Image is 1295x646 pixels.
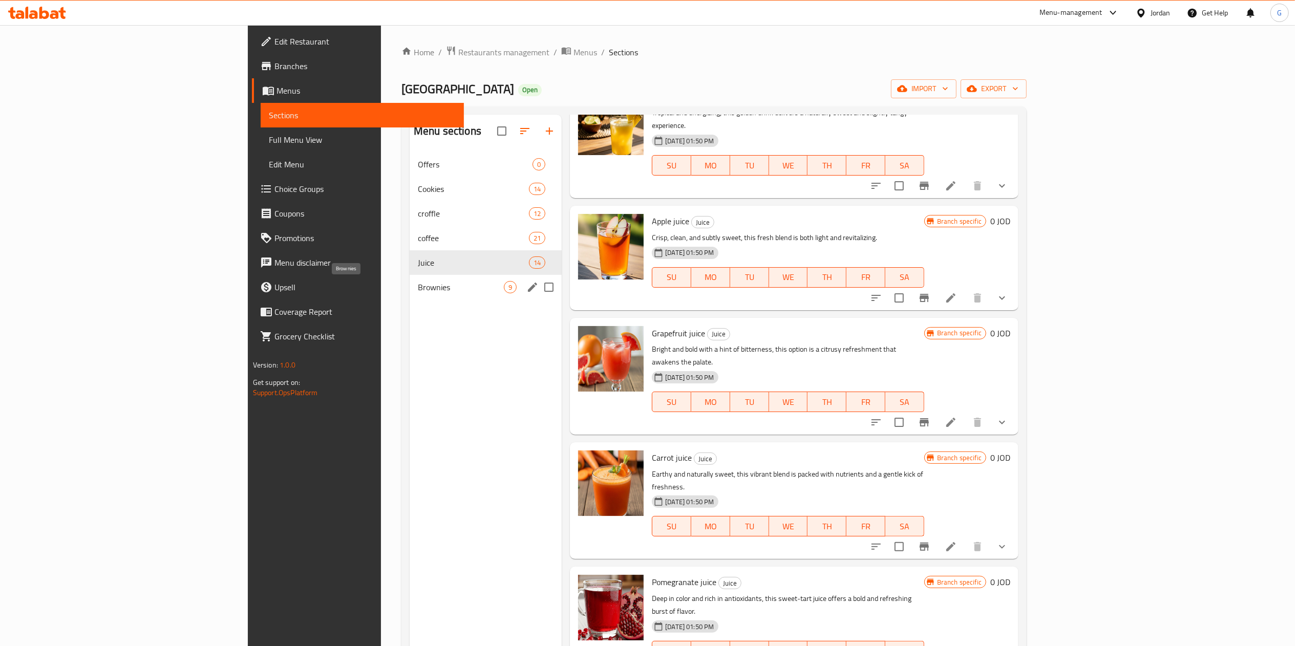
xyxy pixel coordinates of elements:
[504,281,517,293] div: items
[533,158,545,170] div: items
[253,386,318,399] a: Support.OpsPlatform
[808,516,846,536] button: TH
[529,258,545,268] span: 14
[401,46,1027,59] nav: breadcrumb
[274,183,456,195] span: Choice Groups
[410,152,562,177] div: Offers0
[554,46,557,58] li: /
[730,392,769,412] button: TU
[280,358,295,372] span: 1.0.0
[769,516,808,536] button: WE
[996,541,1008,553] svg: Show Choices
[661,373,718,382] span: [DATE] 01:50 PM
[652,343,924,369] p: Bright and bold with a hint of bitterness, this option is a citrusy refreshment that awakens the ...
[996,180,1008,192] svg: Show Choices
[652,231,924,244] p: Crisp, clean, and subtly sweet, this fresh blend is both light and revitalizing.
[899,82,948,95] span: import
[1277,7,1282,18] span: G
[656,395,687,410] span: SU
[965,410,990,435] button: delete
[529,233,545,243] span: 21
[734,158,765,173] span: TU
[990,534,1014,559] button: show more
[518,84,542,96] div: Open
[652,106,924,132] p: Tropical and energizing, this golden drink delivers a naturally sweet and slightly tangy experience.
[410,201,562,226] div: croffle12
[661,248,718,257] span: [DATE] 01:50 PM
[652,574,716,590] span: Pomegranate juice
[769,267,808,288] button: WE
[1151,7,1171,18] div: Jordan
[252,78,464,103] a: Menus
[695,395,726,410] span: MO
[410,250,562,275] div: Juice14
[912,410,937,435] button: Branch-specific-item
[945,541,957,553] a: Edit menu item
[418,183,529,195] span: Cookies
[846,267,885,288] button: FR
[533,160,545,169] span: 0
[912,286,937,310] button: Branch-specific-item
[418,232,529,244] span: coffee
[912,174,937,198] button: Branch-specific-item
[252,54,464,78] a: Branches
[888,536,910,557] span: Select to update
[652,450,692,465] span: Carrot juice
[990,214,1010,228] h6: 0 JOD
[261,152,464,177] a: Edit Menu
[990,410,1014,435] button: show more
[261,103,464,127] a: Sections
[912,534,937,559] button: Branch-specific-item
[769,155,808,176] button: WE
[719,577,741,589] span: Juice
[889,158,920,173] span: SA
[694,453,717,465] div: Juice
[656,270,687,285] span: SU
[652,213,689,229] span: Apple juice
[864,410,888,435] button: sort-choices
[990,326,1010,340] h6: 0 JOD
[808,267,846,288] button: TH
[578,90,644,155] img: Pineapple juice
[990,450,1010,465] h6: 0 JOD
[851,519,881,534] span: FR
[274,207,456,220] span: Coupons
[864,534,888,559] button: sort-choices
[812,158,842,173] span: TH
[652,267,691,288] button: SU
[933,328,986,338] span: Branch specific
[525,279,540,295] button: edit
[418,281,504,293] span: Brownies
[252,226,464,250] a: Promotions
[851,158,881,173] span: FR
[513,119,537,143] span: Sort sections
[730,516,769,536] button: TU
[996,416,1008,428] svg: Show Choices
[961,79,1027,98] button: export
[734,395,765,410] span: TU
[888,175,910,197] span: Select to update
[252,250,464,275] a: Menu disclaimer
[891,79,957,98] button: import
[601,46,605,58] li: /
[529,207,545,220] div: items
[274,256,456,269] span: Menu disclaimer
[695,158,726,173] span: MO
[1039,7,1102,19] div: Menu-management
[933,453,986,463] span: Branch specific
[889,519,920,534] span: SA
[812,270,842,285] span: TH
[652,592,924,618] p: Deep in color and rich in antioxidants, this sweet-tart juice offers a bold and refreshing burst ...
[990,286,1014,310] button: show more
[269,158,456,170] span: Edit Menu
[965,534,990,559] button: delete
[885,516,924,536] button: SA
[652,326,705,341] span: Grapefruit juice
[933,577,986,587] span: Branch specific
[945,416,957,428] a: Edit menu item
[695,270,726,285] span: MO
[773,519,804,534] span: WE
[656,519,687,534] span: SU
[945,292,957,304] a: Edit menu item
[691,392,730,412] button: MO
